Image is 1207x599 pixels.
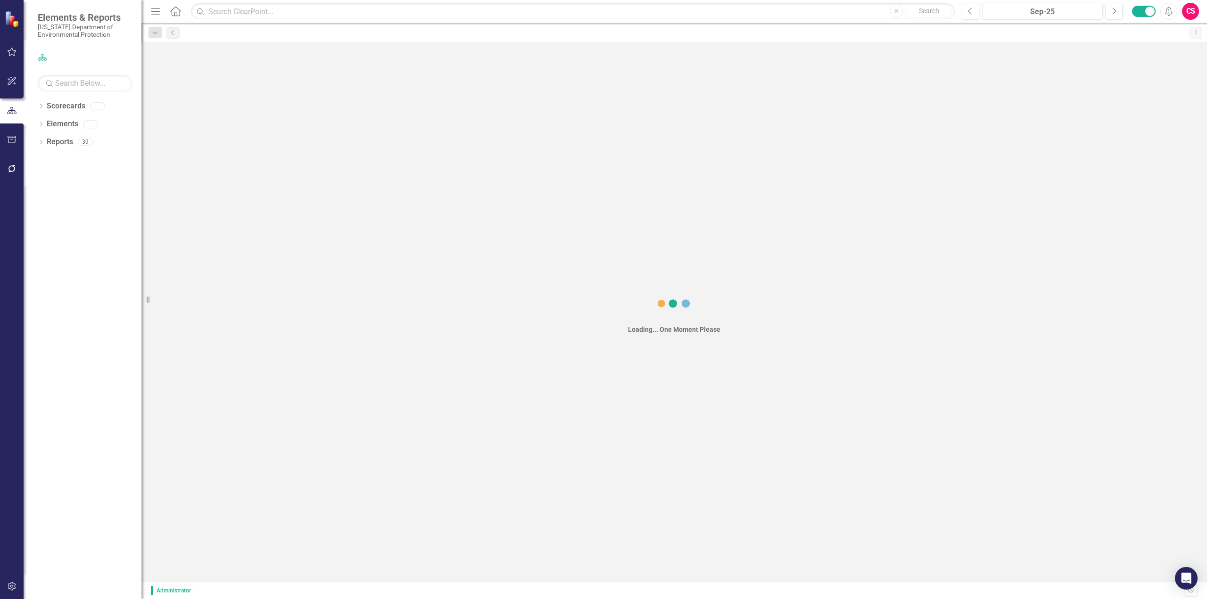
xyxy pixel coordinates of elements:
[1175,567,1198,590] div: Open Intercom Messenger
[151,586,195,595] span: Administrator
[38,12,132,23] span: Elements & Reports
[1182,3,1199,20] button: CS
[982,3,1103,20] button: Sep-25
[78,138,93,146] div: 39
[919,7,939,15] span: Search
[905,5,952,18] button: Search
[191,3,955,20] input: Search ClearPoint...
[47,101,85,112] a: Scorecards
[38,23,132,39] small: [US_STATE] Department of Environmental Protection
[47,119,78,130] a: Elements
[47,137,73,148] a: Reports
[38,75,132,91] input: Search Below...
[985,6,1100,17] div: Sep-25
[628,325,720,334] div: Loading... One Moment Please
[4,10,22,28] img: ClearPoint Strategy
